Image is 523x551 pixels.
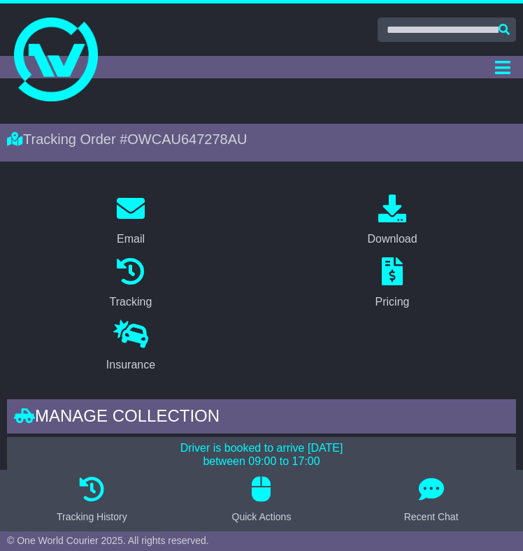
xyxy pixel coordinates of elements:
[232,510,292,524] div: Quick Actions
[101,252,162,315] a: Tracking
[15,441,508,468] p: Driver is booked to arrive [DATE] between 09:00 to 17:00
[7,535,209,546] span: © One World Courier 2025. All rights reserved.
[375,294,410,310] div: Pricing
[106,357,155,373] div: Insurance
[367,231,417,248] div: Download
[117,231,145,248] div: Email
[97,315,164,378] a: Insurance
[7,131,516,148] div: Tracking Order #
[108,189,154,252] a: Email
[358,189,426,252] a: Download
[127,131,247,147] span: OWCAU647278AU
[7,399,516,437] div: Manage collection
[396,477,467,524] button: Recent Chat
[48,477,136,524] button: Tracking History
[110,294,152,310] div: Tracking
[224,477,300,524] button: Quick Actions
[489,56,516,78] button: Toggle navigation
[57,510,127,524] div: Tracking History
[404,510,459,524] div: Recent Chat
[366,252,419,315] a: Pricing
